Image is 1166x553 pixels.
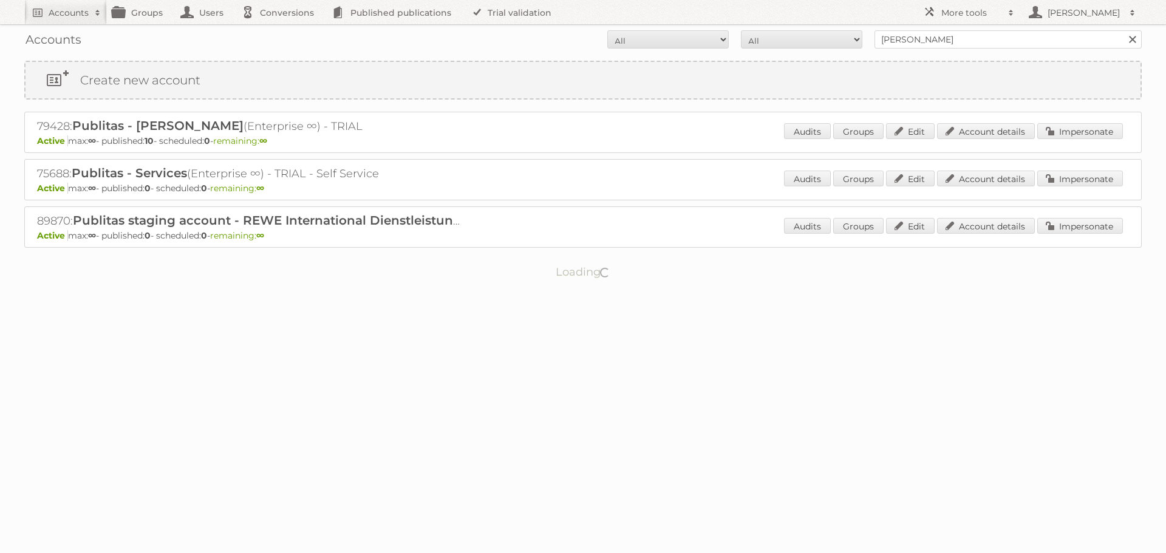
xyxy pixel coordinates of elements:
[37,183,1129,194] p: max: - published: - scheduled: -
[210,183,264,194] span: remaining:
[37,183,68,194] span: Active
[37,135,68,146] span: Active
[937,171,1035,186] a: Account details
[210,230,264,241] span: remaining:
[37,213,462,229] h2: 89870: (Enterprise ∞) - TRIAL
[833,123,884,139] a: Groups
[1037,218,1123,234] a: Impersonate
[886,218,935,234] a: Edit
[937,123,1035,139] a: Account details
[213,135,267,146] span: remaining:
[37,230,68,241] span: Active
[49,7,89,19] h2: Accounts
[784,218,831,234] a: Audits
[941,7,1002,19] h2: More tools
[256,230,264,241] strong: ∞
[886,123,935,139] a: Edit
[145,183,151,194] strong: 0
[784,171,831,186] a: Audits
[37,166,462,182] h2: 75688: (Enterprise ∞) - TRIAL - Self Service
[784,123,831,139] a: Audits
[1037,123,1123,139] a: Impersonate
[259,135,267,146] strong: ∞
[833,218,884,234] a: Groups
[517,260,649,284] p: Loading
[72,166,187,180] span: Publitas - Services
[37,118,462,134] h2: 79428: (Enterprise ∞) - TRIAL
[204,135,210,146] strong: 0
[72,118,244,133] span: Publitas - [PERSON_NAME]
[833,171,884,186] a: Groups
[256,183,264,194] strong: ∞
[73,213,511,228] span: Publitas staging account - REWE International Dienstleistungs GmbH
[1037,171,1123,186] a: Impersonate
[37,135,1129,146] p: max: - published: - scheduled: -
[201,230,207,241] strong: 0
[145,135,154,146] strong: 10
[1045,7,1123,19] h2: [PERSON_NAME]
[88,135,96,146] strong: ∞
[88,183,96,194] strong: ∞
[37,230,1129,241] p: max: - published: - scheduled: -
[201,183,207,194] strong: 0
[145,230,151,241] strong: 0
[937,218,1035,234] a: Account details
[88,230,96,241] strong: ∞
[886,171,935,186] a: Edit
[26,62,1140,98] a: Create new account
